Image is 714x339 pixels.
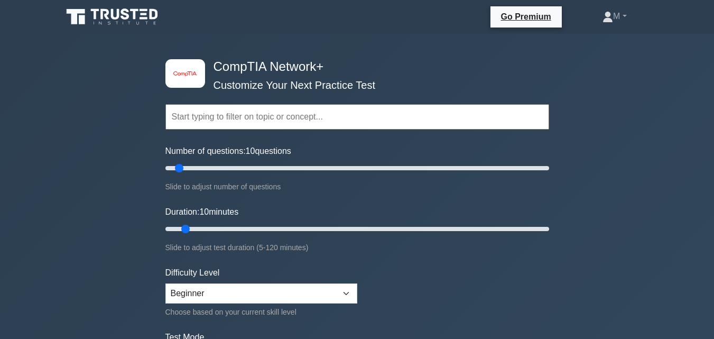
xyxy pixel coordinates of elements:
h4: CompTIA Network+ [209,59,497,75]
input: Start typing to filter on topic or concept... [165,104,549,130]
label: Difficulty Level [165,267,220,279]
span: 10 [246,146,255,155]
label: Duration: minutes [165,206,239,218]
a: M [577,6,652,27]
a: Go Premium [495,10,558,23]
div: Slide to adjust test duration (5-120 minutes) [165,241,549,254]
span: 10 [199,207,209,216]
div: Slide to adjust number of questions [165,180,549,193]
label: Number of questions: questions [165,145,291,158]
div: Choose based on your current skill level [165,306,357,318]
